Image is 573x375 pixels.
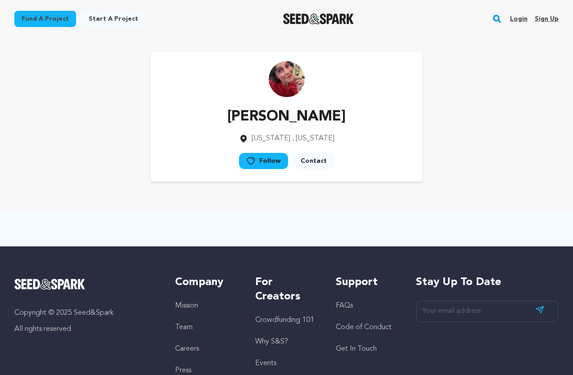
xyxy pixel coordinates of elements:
h5: Support [336,275,398,290]
a: Crowdfunding 101 [255,317,314,324]
a: Code of Conduct [336,324,392,331]
a: Mission [175,302,198,309]
span: [US_STATE] [252,135,290,142]
a: Get In Touch [336,345,377,353]
p: [PERSON_NAME] [227,106,346,128]
p: All rights reserved [14,324,157,335]
a: Careers [175,345,199,353]
input: Your email address [416,300,559,322]
h5: Company [175,275,237,290]
p: Copyright © 2025 Seed&Spark [14,308,157,318]
a: Start a project [81,11,145,27]
a: Follow [239,153,288,169]
a: Events [255,360,276,367]
h5: For Creators [255,275,317,304]
a: Login [510,12,528,26]
a: Seed&Spark Homepage [283,13,354,24]
a: Sign up [535,12,559,26]
img: https://seedandspark-static.s3.us-east-2.amazonaws.com/images/User/000/282/891/medium/9c064c1b743... [269,61,305,97]
span: , [US_STATE] [292,135,334,142]
a: FAQs [336,302,353,309]
a: Fund a project [14,11,76,27]
img: Seed&Spark Logo [14,279,85,290]
a: Why S&S? [255,338,288,345]
a: Team [175,324,193,331]
h5: Stay up to date [416,275,559,290]
a: Press [175,367,191,374]
a: Seed&Spark Homepage [14,279,157,290]
img: Seed&Spark Logo Dark Mode [283,13,354,24]
a: Contact [293,153,334,169]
